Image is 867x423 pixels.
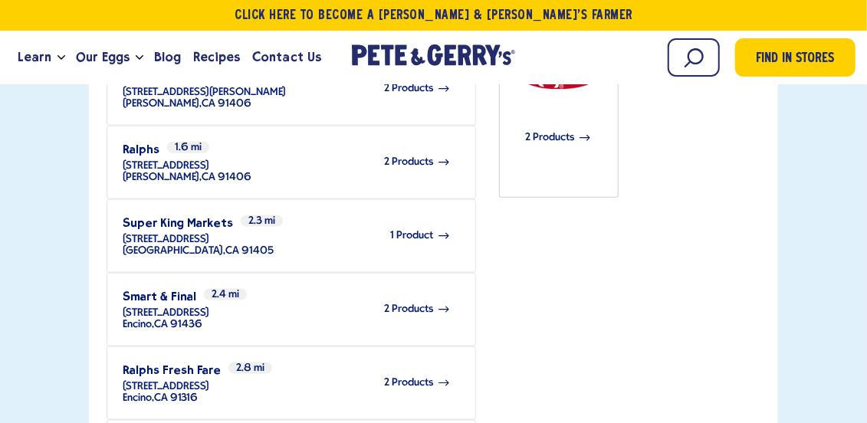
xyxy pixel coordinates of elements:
a: Learn [11,37,57,78]
a: Contact Us [247,37,327,78]
span: Learn [18,48,51,67]
button: Open the dropdown menu for Learn [57,55,65,61]
span: Recipes [193,48,240,67]
a: Find in Stores [735,38,856,77]
span: Find in Stores [757,49,835,70]
span: Our Eggs [76,48,130,67]
a: Our Eggs [70,37,136,78]
input: Search [668,38,720,77]
span: Contact Us [253,48,321,67]
span: Blog [154,48,181,67]
button: Open the dropdown menu for Our Eggs [136,55,143,61]
a: Blog [148,37,187,78]
a: Recipes [187,37,246,78]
